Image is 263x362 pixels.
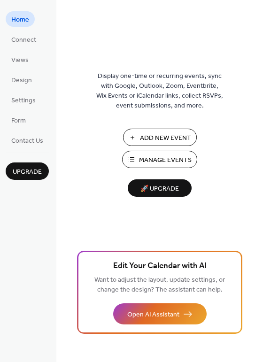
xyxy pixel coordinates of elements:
span: Contact Us [11,136,43,146]
button: 🚀 Upgrade [128,179,192,197]
span: Want to adjust the layout, update settings, or change the design? The assistant can help. [94,274,225,296]
a: Views [6,52,34,67]
a: Home [6,11,35,27]
a: Connect [6,31,42,47]
span: 🚀 Upgrade [133,183,186,195]
button: Upgrade [6,162,49,180]
span: Upgrade [13,167,42,177]
span: Open AI Assistant [127,310,179,320]
button: Add New Event [123,129,197,146]
a: Contact Us [6,132,49,148]
span: Manage Events [139,155,192,165]
span: Add New Event [140,133,191,143]
a: Form [6,112,31,128]
span: Settings [11,96,36,106]
span: Views [11,55,29,65]
span: Edit Your Calendar with AI [113,260,207,273]
span: Display one-time or recurring events, sync with Google, Outlook, Zoom, Eventbrite, Wix Events or ... [96,71,223,111]
span: Home [11,15,29,25]
button: Open AI Assistant [113,303,207,324]
button: Manage Events [122,151,197,168]
a: Settings [6,92,41,108]
a: Design [6,72,38,87]
span: Design [11,76,32,85]
span: Connect [11,35,36,45]
span: Form [11,116,26,126]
